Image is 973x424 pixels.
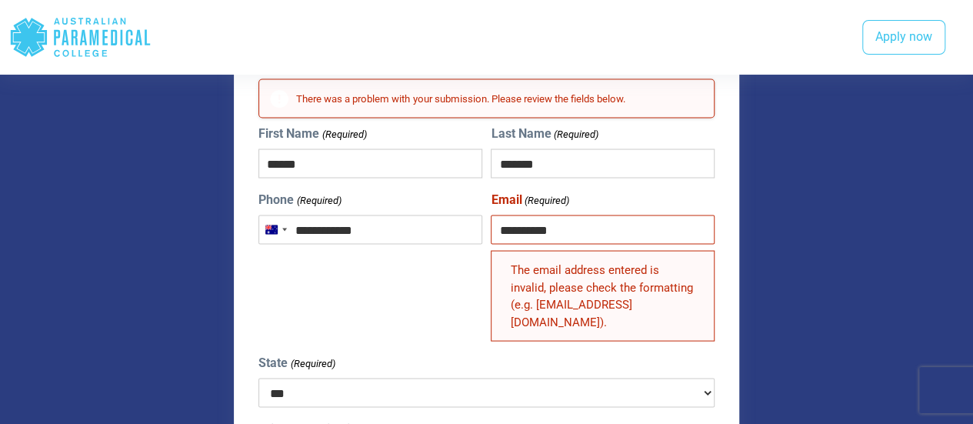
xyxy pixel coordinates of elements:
span: (Required) [289,356,335,371]
label: State [258,353,335,372]
span: (Required) [523,192,569,208]
a: Apply now [862,20,945,55]
div: Australian Paramedical College [9,12,152,62]
span: (Required) [552,126,598,142]
h2: There was a problem with your submission. Please review the fields below. [296,92,701,105]
span: (Required) [321,126,367,142]
div: The email address entered is invalid, please check the formatting (e.g. [EMAIL_ADDRESS][DOMAIN_NA... [491,250,714,341]
label: First Name [258,124,366,142]
button: Selected country [259,215,292,243]
label: Last Name [491,124,598,142]
label: Phone [258,190,341,209]
label: Email [491,190,568,209]
span: (Required) [295,192,342,208]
